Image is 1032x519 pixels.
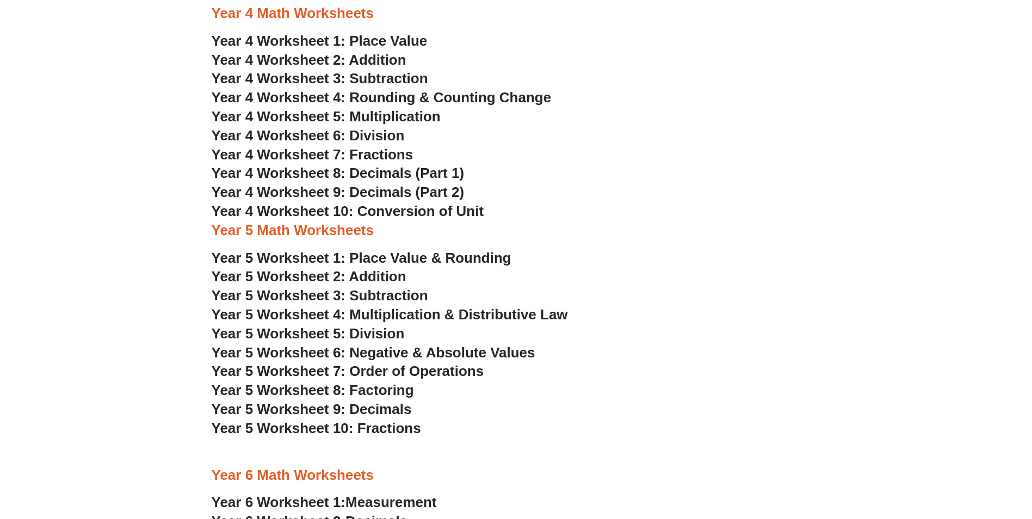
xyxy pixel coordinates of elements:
[212,401,412,417] a: Year 5 Worksheet 9: Decimals
[212,165,465,181] a: Year 4 Worksheet 8: Decimals (Part 1)
[212,494,437,510] a: Year 6 Worksheet 1:Measurement
[212,89,552,106] a: Year 4 Worksheet 4: Rounding & Counting Change
[212,52,406,68] a: Year 4 Worksheet 2: Addition
[212,287,428,304] a: Year 5 Worksheet 3: Subtraction
[212,382,414,398] a: Year 5 Worksheet 8: Factoring
[212,466,821,485] h3: Year 6 Math Worksheets
[212,268,406,285] a: Year 5 Worksheet 2: Addition
[212,4,821,23] h3: Year 4 Math Worksheets
[212,363,484,379] a: Year 5 Worksheet 7: Order of Operations
[212,184,465,200] a: Year 4 Worksheet 9: Decimals (Part 2)
[212,203,484,219] a: Year 4 Worksheet 10: Conversion of Unit
[212,420,421,436] a: Year 5 Worksheet 10: Fractions
[851,396,1032,519] iframe: Chat Widget
[212,146,413,163] a: Year 4 Worksheet 7: Fractions
[212,33,428,49] a: Year 4 Worksheet 1: Place Value
[212,108,441,125] a: Year 4 Worksheet 5: Multiplication
[212,306,568,323] a: Year 5 Worksheet 4: Multiplication & Distributive Law
[212,70,428,86] a: Year 4 Worksheet 3: Subtraction
[212,344,535,361] a: Year 5 Worksheet 6: Negative & Absolute Values
[212,127,405,144] a: Year 4 Worksheet 6: Division
[345,494,437,510] span: Measurement
[212,325,405,342] a: Year 5 Worksheet 5: Division
[212,221,821,240] h3: Year 5 Math Worksheets
[212,494,346,510] span: Year 6 Worksheet 1:
[212,250,511,266] a: Year 5 Worksheet 1: Place Value & Rounding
